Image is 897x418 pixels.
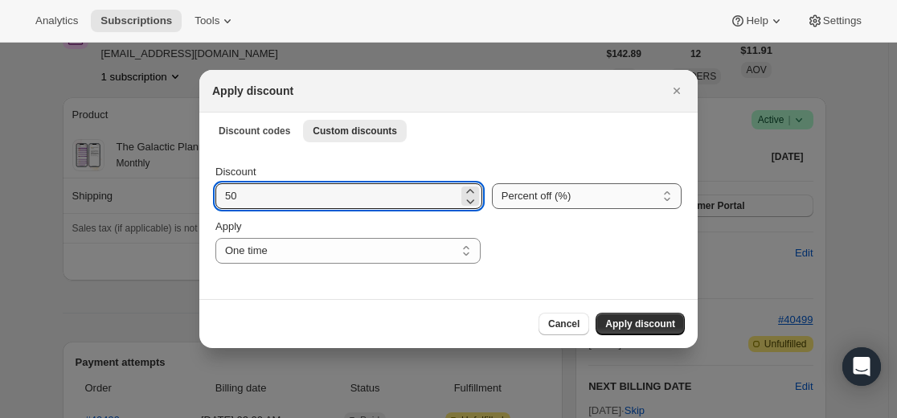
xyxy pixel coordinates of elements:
div: Open Intercom Messenger [842,347,881,386]
span: Tools [195,14,219,27]
div: Custom discounts [199,148,698,299]
span: Analytics [35,14,78,27]
button: Settings [797,10,871,32]
span: Help [746,14,768,27]
span: Custom discounts [313,125,397,137]
span: Discount [215,166,256,178]
span: Settings [823,14,862,27]
button: Close [666,80,688,102]
button: Help [720,10,793,32]
span: Apply discount [605,318,675,330]
button: Discount codes [209,120,300,142]
button: Analytics [26,10,88,32]
h2: Apply discount [212,83,293,99]
span: Subscriptions [100,14,172,27]
button: Apply discount [596,313,685,335]
span: Discount codes [219,125,290,137]
button: Cancel [539,313,589,335]
button: Subscriptions [91,10,182,32]
span: Cancel [548,318,580,330]
button: Tools [185,10,245,32]
span: Apply [215,220,242,232]
button: Custom discounts [303,120,407,142]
